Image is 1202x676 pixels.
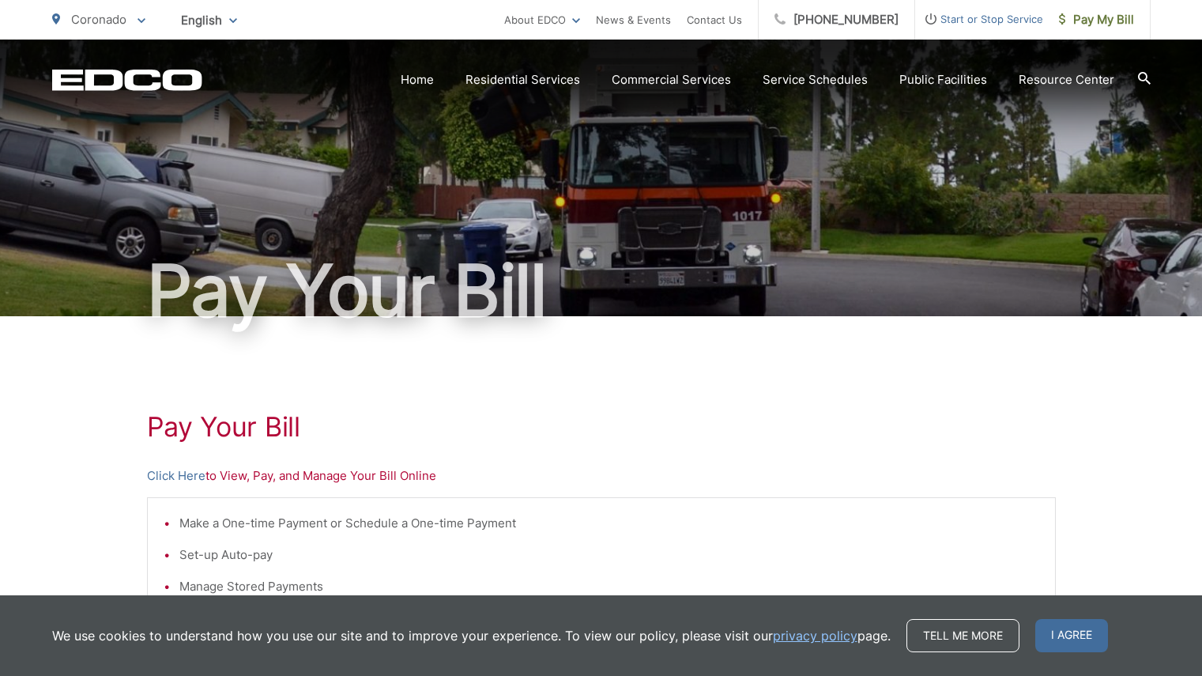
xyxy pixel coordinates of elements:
a: Contact Us [687,10,742,29]
p: to View, Pay, and Manage Your Bill Online [147,466,1056,485]
a: Public Facilities [899,70,987,89]
li: Make a One-time Payment or Schedule a One-time Payment [179,514,1039,533]
span: Pay My Bill [1059,10,1134,29]
a: Tell me more [906,619,1019,652]
a: About EDCO [504,10,580,29]
a: News & Events [596,10,671,29]
a: Service Schedules [763,70,868,89]
h1: Pay Your Bill [147,411,1056,443]
span: English [169,6,249,34]
h1: Pay Your Bill [52,251,1151,330]
p: We use cookies to understand how you use our site and to improve your experience. To view our pol... [52,626,891,645]
span: Coronado [71,12,126,27]
li: Manage Stored Payments [179,577,1039,596]
a: EDCD logo. Return to the homepage. [52,69,202,91]
a: Residential Services [465,70,580,89]
a: Resource Center [1019,70,1114,89]
a: privacy policy [773,626,857,645]
a: Commercial Services [612,70,731,89]
a: Home [401,70,434,89]
a: Click Here [147,466,205,485]
li: Set-up Auto-pay [179,546,1039,565]
span: I agree [1035,619,1108,652]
